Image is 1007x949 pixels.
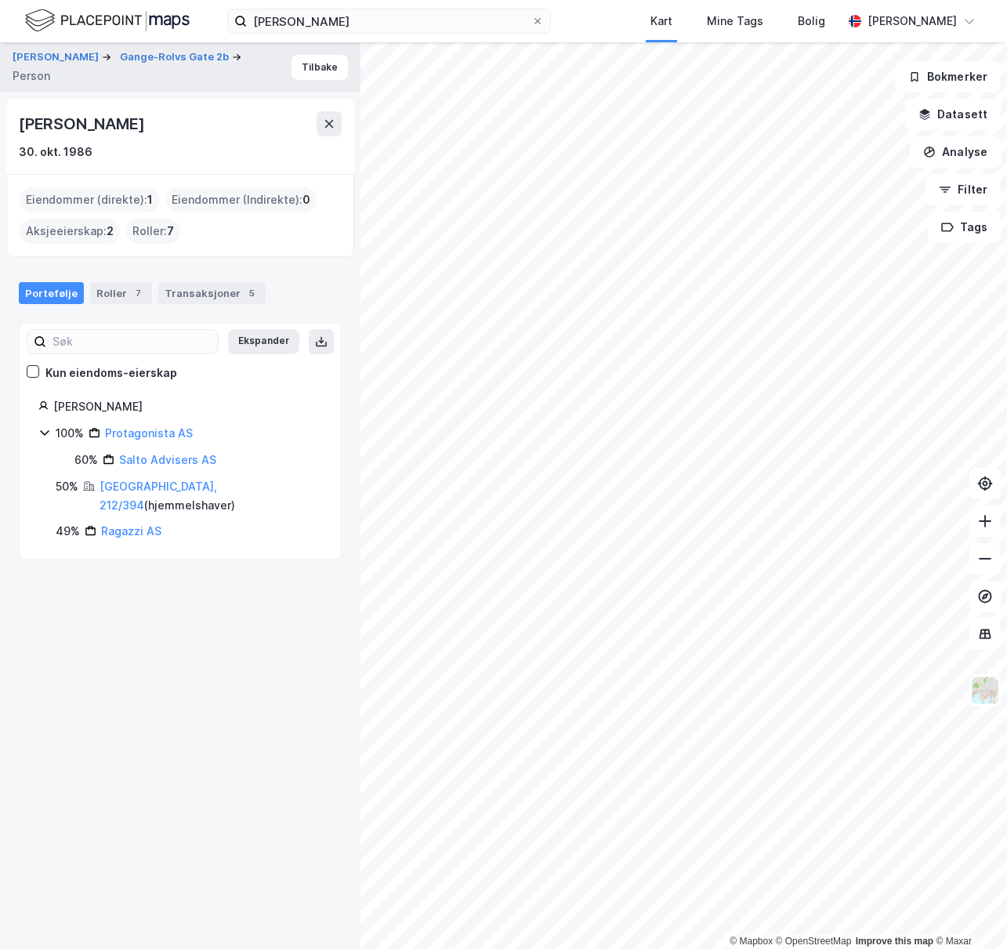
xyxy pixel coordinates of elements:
button: Bokmerker [895,61,1001,92]
button: Filter [925,174,1001,205]
div: 30. okt. 1986 [19,143,92,161]
div: Eiendommer (Indirekte) : [165,187,317,212]
iframe: Chat Widget [929,874,1007,949]
span: 1 [147,190,153,209]
div: Bolig [798,12,825,31]
img: logo.f888ab2527a4732fd821a326f86c7f29.svg [25,7,190,34]
div: 5 [244,285,259,301]
img: Z [970,676,1000,705]
span: 0 [302,190,310,209]
input: Søk [46,330,218,353]
span: 2 [107,222,114,241]
div: Person [13,67,50,85]
div: Transaksjoner [158,282,266,304]
button: Analyse [910,136,1001,168]
div: [PERSON_NAME] [868,12,957,31]
button: Tags [928,212,1001,243]
a: Salto Advisers AS [119,453,216,466]
div: Kart [650,12,672,31]
div: Kontrollprogram for chat [929,874,1007,949]
div: ( hjemmelshaver ) [100,477,322,515]
button: [PERSON_NAME] [13,49,102,65]
div: Roller : [126,219,180,244]
div: [PERSON_NAME] [19,111,147,136]
div: Roller [90,282,152,304]
div: Mine Tags [707,12,763,31]
a: Protagonista AS [105,426,193,440]
span: 7 [167,222,174,241]
div: 100% [56,424,84,443]
a: [GEOGRAPHIC_DATA], 212/394 [100,480,217,512]
div: 60% [74,451,98,469]
div: [PERSON_NAME] [53,397,322,416]
div: 49% [56,522,80,541]
a: Ragazzi AS [101,524,161,538]
button: Ekspander [228,329,299,354]
div: 7 [130,285,146,301]
button: Gange-Rolvs Gate 2b [120,49,232,65]
button: Datasett [905,99,1001,130]
div: Portefølje [19,282,84,304]
div: Kun eiendoms-eierskap [45,364,177,382]
div: 50% [56,477,78,496]
div: Aksjeeierskap : [20,219,120,244]
a: OpenStreetMap [776,936,852,947]
a: Improve this map [856,936,933,947]
input: Søk på adresse, matrikkel, gårdeiere, leietakere eller personer [247,9,531,33]
button: Tilbake [292,55,348,80]
a: Mapbox [730,936,773,947]
div: Eiendommer (direkte) : [20,187,159,212]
